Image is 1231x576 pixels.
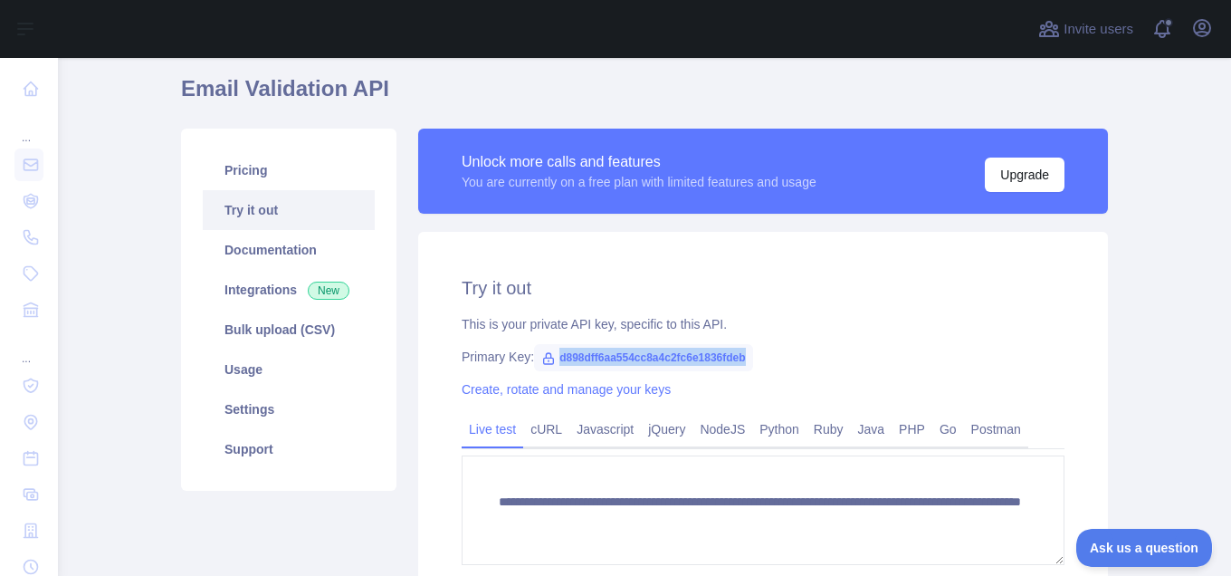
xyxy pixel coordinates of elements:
[1035,14,1137,43] button: Invite users
[308,282,349,300] span: New
[203,429,375,469] a: Support
[851,415,892,444] a: Java
[985,158,1064,192] button: Upgrade
[181,74,1108,118] h1: Email Validation API
[203,190,375,230] a: Try it out
[203,310,375,350] a: Bulk upload (CSV)
[964,415,1028,444] a: Postman
[14,109,43,145] div: ...
[569,415,641,444] a: Javascript
[523,415,569,444] a: cURL
[1076,529,1213,567] iframe: Toggle Customer Support
[203,230,375,270] a: Documentation
[462,275,1064,301] h2: Try it out
[203,150,375,190] a: Pricing
[462,151,816,173] div: Unlock more calls and features
[462,315,1064,333] div: This is your private API key, specific to this API.
[641,415,692,444] a: jQuery
[752,415,806,444] a: Python
[14,330,43,366] div: ...
[1064,19,1133,40] span: Invite users
[203,350,375,389] a: Usage
[462,173,816,191] div: You are currently on a free plan with limited features and usage
[806,415,851,444] a: Ruby
[534,344,752,371] span: d898dff6aa554cc8a4c2fc6e1836fdeb
[203,389,375,429] a: Settings
[203,270,375,310] a: Integrations New
[462,348,1064,366] div: Primary Key:
[892,415,932,444] a: PHP
[692,415,752,444] a: NodeJS
[932,415,964,444] a: Go
[462,382,671,397] a: Create, rotate and manage your keys
[462,415,523,444] a: Live test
